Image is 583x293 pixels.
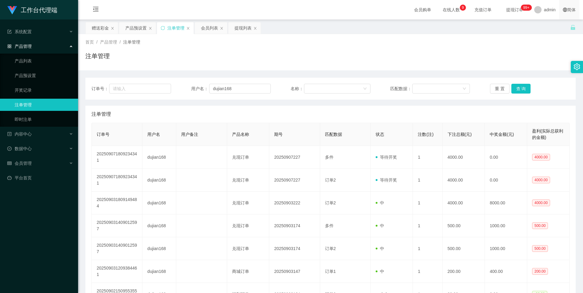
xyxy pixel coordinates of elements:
span: 订单号 [97,132,109,137]
span: 匹配数据： [390,86,412,92]
span: 期号 [274,132,283,137]
span: 多件 [325,155,334,160]
td: dujian168 [142,237,176,260]
td: 商城订单 [227,260,270,283]
span: 等待开奖 [376,155,397,160]
span: 状态 [376,132,384,137]
td: 20250903147 [269,260,320,283]
i: 图标: setting [574,63,580,70]
td: 500.00 [443,214,485,237]
span: 500.00 [532,245,548,252]
td: 202509031409012597 [92,214,142,237]
span: 产品管理 [7,44,32,49]
div: 提现列表 [234,22,252,34]
td: 兑现订单 [227,169,270,192]
button: 重 置 [490,84,510,94]
span: 中 [376,269,384,274]
span: 4000.00 [532,177,550,183]
span: 提现订单 [503,8,526,12]
p: 9 [462,5,464,11]
i: 图标: form [7,30,12,34]
td: 1000.00 [485,214,527,237]
td: 4000.00 [443,146,485,169]
span: 下注总额(元) [448,132,472,137]
i: 图标: sync [161,26,165,30]
div: 会员列表 [201,22,218,34]
span: 用户名： [191,86,209,92]
td: dujian168 [142,192,176,214]
i: 图标: close [220,26,224,30]
span: 中 [376,223,384,228]
td: 1 [413,237,442,260]
td: 500.00 [443,237,485,260]
td: 兑现订单 [227,146,270,169]
span: 等待开奖 [376,178,397,182]
span: / [96,40,98,44]
td: 兑现订单 [227,214,270,237]
td: 202509031409012597 [92,237,142,260]
span: 在线人数 [440,8,463,12]
i: 图标: global [563,8,567,12]
td: 8000.00 [485,192,527,214]
span: 首页 [85,40,94,44]
i: 图标: check-circle-o [7,146,12,151]
a: 图标: dashboard平台首页 [7,172,73,184]
span: 500.00 [532,222,548,229]
td: 400.00 [485,260,527,283]
td: 0.00 [485,169,527,192]
td: 1 [413,192,442,214]
td: 1 [413,260,442,283]
span: 200.00 [532,268,548,275]
span: 数据中心 [7,146,32,151]
span: 系统配置 [7,29,32,34]
td: 1000.00 [485,237,527,260]
td: 0.00 [485,146,527,169]
i: 图标: menu-fold [85,0,106,20]
span: 中 [376,200,384,205]
div: 产品预设置 [125,22,147,34]
i: 图标: close [253,26,257,30]
i: 图标: down [363,87,367,91]
td: dujian168 [142,260,176,283]
td: dujian168 [142,214,176,237]
td: dujian168 [142,169,176,192]
span: 用户备注 [181,132,198,137]
span: 内容中心 [7,132,32,136]
img: logo.9652507e.png [7,6,17,15]
td: 兑现订单 [227,237,270,260]
a: 注单管理 [15,99,73,111]
span: 产品名称 [232,132,249,137]
span: 中 [376,246,384,251]
i: 图标: close [148,26,152,30]
span: 盈利(实际总获利的金额) [532,129,563,140]
i: 图标: appstore-o [7,44,12,48]
span: 订单2 [325,200,336,205]
td: 20250903174 [269,237,320,260]
span: 用户名 [147,132,160,137]
a: 产品列表 [15,55,73,67]
i: 图标: down [463,87,466,91]
span: 中奖金额(元) [490,132,514,137]
h1: 工作台代理端 [21,0,57,20]
div: 注单管理 [167,22,184,34]
a: 产品预设置 [15,69,73,82]
span: 订单1 [325,269,336,274]
span: 充值订单 [471,8,495,12]
span: 订单号： [91,86,109,92]
span: 注单管理 [123,40,140,44]
td: 202509031209384461 [92,260,142,283]
td: 4000.00 [443,169,485,192]
sup: 9 [460,5,466,11]
span: 名称： [291,86,304,92]
i: 图标: unlock [570,25,576,30]
span: 4000.00 [532,154,550,161]
span: 产品管理 [100,40,117,44]
span: 订单2 [325,178,336,182]
span: 4000.00 [532,199,550,206]
i: 图标: close [111,26,114,30]
span: 匹配数据 [325,132,342,137]
span: 订单2 [325,246,336,251]
span: 注单管理 [91,111,111,118]
td: 200.00 [443,260,485,283]
td: dujian168 [142,146,176,169]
